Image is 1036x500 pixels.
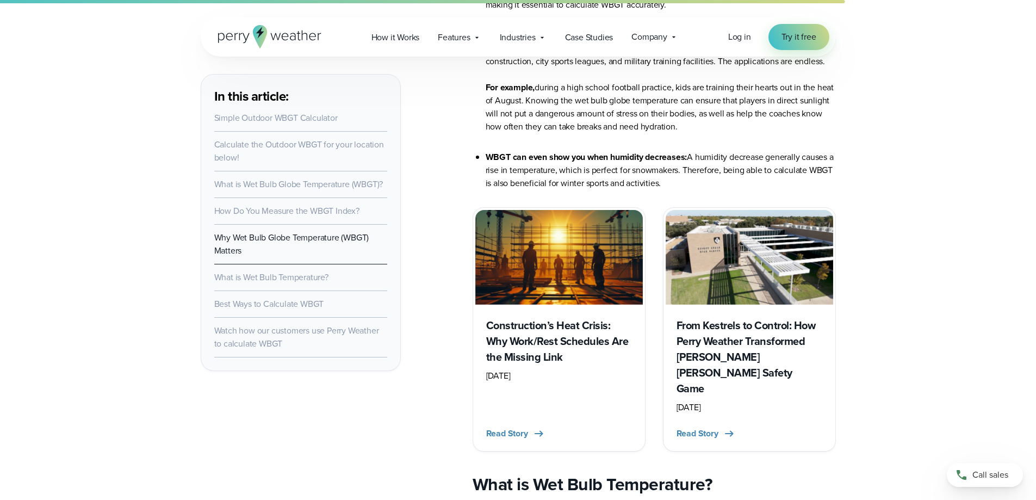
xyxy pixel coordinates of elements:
a: Case Studies [556,26,623,48]
a: Simple Outdoor WBGT Calculator [214,112,338,124]
a: Best Ways to Calculate WBGT [214,298,324,310]
div: [DATE] [486,369,632,382]
a: Calculate the Outdoor WBGT for your location below! [214,138,384,164]
strong: WBGT can even show you when humidity decreases: [486,151,687,163]
a: Why Wet Bulb Globe Temperature (WBGT) Matters [214,231,369,257]
a: Watch how our customers use Perry Weather to calculate WBGT [214,324,379,350]
a: construction site heat stress Construction’s Heat Crisis: Why Work/Rest Schedules Are the Missing... [473,207,646,451]
button: Read Story [677,427,736,440]
span: How it Works [371,31,420,44]
span: Case Studies [565,31,613,44]
a: What is Wet Bulb Temperature? [214,271,328,283]
a: Bishop Lynch High School From Kestrels to Control: How Perry Weather Transformed [PERSON_NAME] [P... [663,207,836,451]
li: A humidity decrease generally causes a rise in temperature, which is perfect for snowmakers. Ther... [486,151,836,190]
span: Company [631,30,667,44]
a: How Do You Measure the WBGT Index? [214,205,359,217]
span: Try it free [781,30,816,44]
a: Try it free [768,24,829,50]
div: [DATE] [677,401,822,414]
strong: What is Wet Bulb Temperature? [473,471,713,497]
strong: For example, [486,81,535,94]
span: Features [438,31,470,44]
img: construction site heat stress [475,210,643,304]
h3: From Kestrels to Control: How Perry Weather Transformed [PERSON_NAME] [PERSON_NAME] Safety Game [677,318,822,397]
a: Call sales [947,463,1023,487]
h3: Construction’s Heat Crisis: Why Work/Rest Schedules Are the Missing Link [486,318,632,365]
span: Read Story [486,427,528,440]
a: How it Works [362,26,429,48]
span: Read Story [677,427,718,440]
span: Industries [500,31,536,44]
span: Call sales [972,468,1008,482]
a: What is Wet Bulb Globe Temperature (WBGT)? [214,178,383,190]
a: Log in [728,30,751,44]
div: slideshow [473,207,836,451]
h3: In this article: [214,88,387,105]
img: Bishop Lynch High School [666,210,833,304]
li: WBGT is also highly valuable information for , event venues, OSHA regulated construction, city sp... [486,29,836,133]
span: Log in [728,30,751,43]
button: Read Story [486,427,545,440]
